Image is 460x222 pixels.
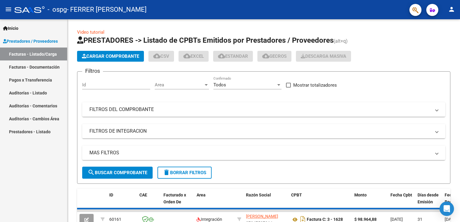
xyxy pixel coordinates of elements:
[307,217,343,222] strong: Factura C: 3 - 1628
[289,189,352,215] datatable-header-cell: CPBT
[148,51,174,62] button: CSV
[3,25,18,32] span: Inicio
[448,6,455,13] mat-icon: person
[82,146,445,160] mat-expansion-panel-header: MAS FILTROS
[262,54,287,59] span: Gecros
[183,52,191,60] mat-icon: cloud_download
[153,52,160,60] mat-icon: cloud_download
[179,51,209,62] button: EXCEL
[390,217,403,222] span: [DATE]
[244,189,289,215] datatable-header-cell: Razón Social
[67,3,147,16] span: - FERRER [PERSON_NAME]
[354,193,367,197] span: Monto
[291,193,302,197] span: CPBT
[3,38,58,45] span: Prestadores / Proveedores
[82,102,445,117] mat-expansion-panel-header: FILTROS DEL COMPROBANTE
[246,214,278,219] span: [PERSON_NAME]
[163,193,186,204] span: Facturado x Orden De
[354,217,377,222] strong: $ 98.964,88
[293,82,337,89] span: Mostrar totalizadores
[77,36,334,45] span: PRESTADORES -> Listado de CPBTs Emitidos por Prestadores / Proveedores
[246,193,271,197] span: Razón Social
[415,189,442,215] datatable-header-cell: Días desde Emisión
[296,51,351,62] app-download-masive: Descarga masiva de comprobantes (adjuntos)
[77,29,104,35] a: Video tutorial
[155,82,204,88] span: Area
[82,167,153,179] button: Buscar Comprobante
[197,217,222,222] span: Integración
[163,169,170,176] mat-icon: delete
[183,54,204,59] span: EXCEL
[194,189,235,215] datatable-header-cell: Area
[82,124,445,138] mat-expansion-panel-header: FILTROS DE INTEGRACION
[5,6,12,13] mat-icon: menu
[197,193,206,197] span: Area
[213,82,226,88] span: Todos
[137,189,161,215] datatable-header-cell: CAE
[157,167,212,179] button: Borrar Filtros
[418,193,439,204] span: Días desde Emisión
[262,52,269,60] mat-icon: cloud_download
[418,217,422,222] span: 31
[89,150,431,156] mat-panel-title: MAS FILTROS
[163,170,206,175] span: Borrar Filtros
[88,169,95,176] mat-icon: search
[218,52,225,60] mat-icon: cloud_download
[440,202,454,216] div: Open Intercom Messenger
[107,189,137,215] datatable-header-cell: ID
[296,51,351,62] button: Descarga Masiva
[89,106,431,113] mat-panel-title: FILTROS DEL COMPROBANTE
[153,54,169,59] span: CSV
[445,217,457,222] span: [DATE]
[139,193,147,197] span: CAE
[161,189,194,215] datatable-header-cell: Facturado x Orden De
[334,38,348,44] span: (alt+q)
[218,54,248,59] span: Estandar
[390,193,412,197] span: Fecha Cpbt
[109,217,121,222] span: 60161
[77,51,144,62] button: Cargar Comprobante
[213,51,253,62] button: Estandar
[88,170,147,175] span: Buscar Comprobante
[89,128,431,134] mat-panel-title: FILTROS DE INTEGRACION
[352,189,388,215] datatable-header-cell: Monto
[388,189,415,215] datatable-header-cell: Fecha Cpbt
[109,193,113,197] span: ID
[48,3,67,16] span: - ospg
[82,67,103,75] h3: Filtros
[301,54,346,59] span: Descarga Masiva
[82,54,139,59] span: Cargar Comprobante
[257,51,291,62] button: Gecros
